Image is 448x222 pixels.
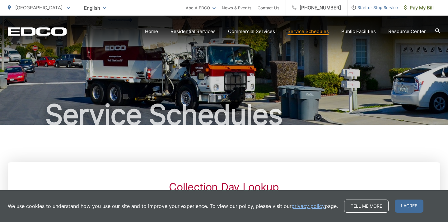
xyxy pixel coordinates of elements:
h2: Collection Day Lookup [99,181,349,193]
h1: Service Schedules [8,99,440,130]
span: [GEOGRAPHIC_DATA] [15,5,63,11]
a: Residential Services [170,28,216,35]
a: News & Events [222,4,251,12]
span: Pay My Bill [404,4,434,12]
a: EDCD logo. Return to the homepage. [8,27,67,36]
a: About EDCO [186,4,216,12]
a: Contact Us [258,4,279,12]
a: Tell me more [344,200,389,213]
a: privacy policy [292,202,325,210]
p: We use cookies to understand how you use our site and to improve your experience. To view our pol... [8,202,338,210]
a: Public Facilities [341,28,376,35]
span: I agree [395,200,423,213]
span: English [79,2,111,13]
a: Home [145,28,158,35]
a: Resource Center [388,28,426,35]
a: Commercial Services [228,28,275,35]
a: Service Schedules [287,28,329,35]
